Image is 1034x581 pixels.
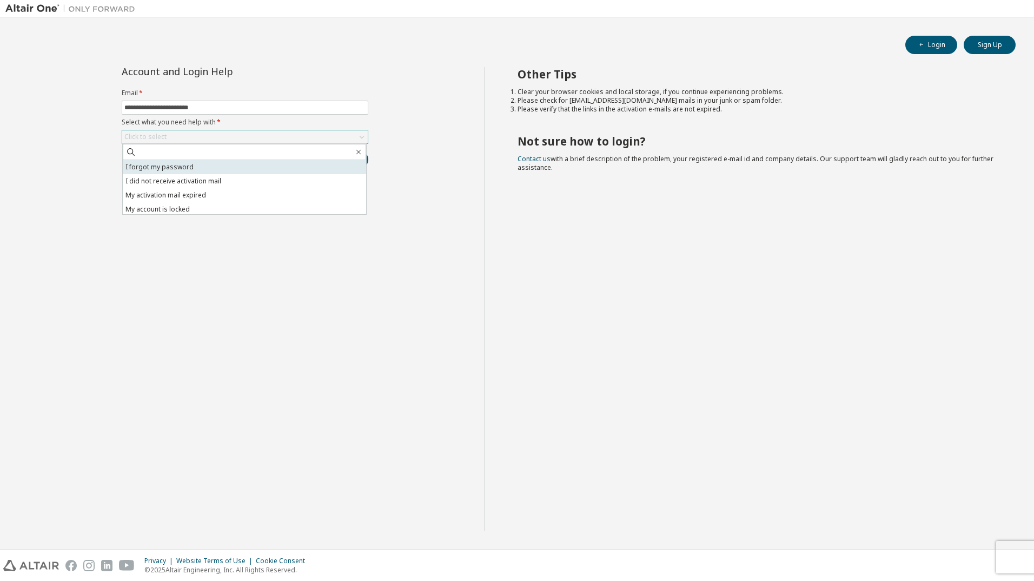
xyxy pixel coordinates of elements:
img: youtube.svg [119,560,135,571]
span: with a brief description of the problem, your registered e-mail id and company details. Our suppo... [518,154,993,172]
a: Contact us [518,154,551,163]
p: © 2025 Altair Engineering, Inc. All Rights Reserved. [144,565,311,575]
div: Privacy [144,557,176,565]
img: instagram.svg [83,560,95,571]
div: Account and Login Help [122,67,319,76]
div: Click to select [122,130,368,143]
li: Please verify that the links in the activation e-mails are not expired. [518,105,997,114]
button: Sign Up [964,36,1016,54]
img: Altair One [5,3,141,14]
div: Website Terms of Use [176,557,256,565]
li: Please check for [EMAIL_ADDRESS][DOMAIN_NAME] mails in your junk or spam folder. [518,96,997,105]
li: Clear your browser cookies and local storage, if you continue experiencing problems. [518,88,997,96]
li: I forgot my password [123,160,366,174]
label: Select what you need help with [122,118,368,127]
button: Login [905,36,957,54]
h2: Not sure how to login? [518,134,997,148]
h2: Other Tips [518,67,997,81]
img: altair_logo.svg [3,560,59,571]
label: Email [122,89,368,97]
div: Click to select [124,133,167,141]
div: Cookie Consent [256,557,311,565]
img: linkedin.svg [101,560,112,571]
img: facebook.svg [65,560,77,571]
